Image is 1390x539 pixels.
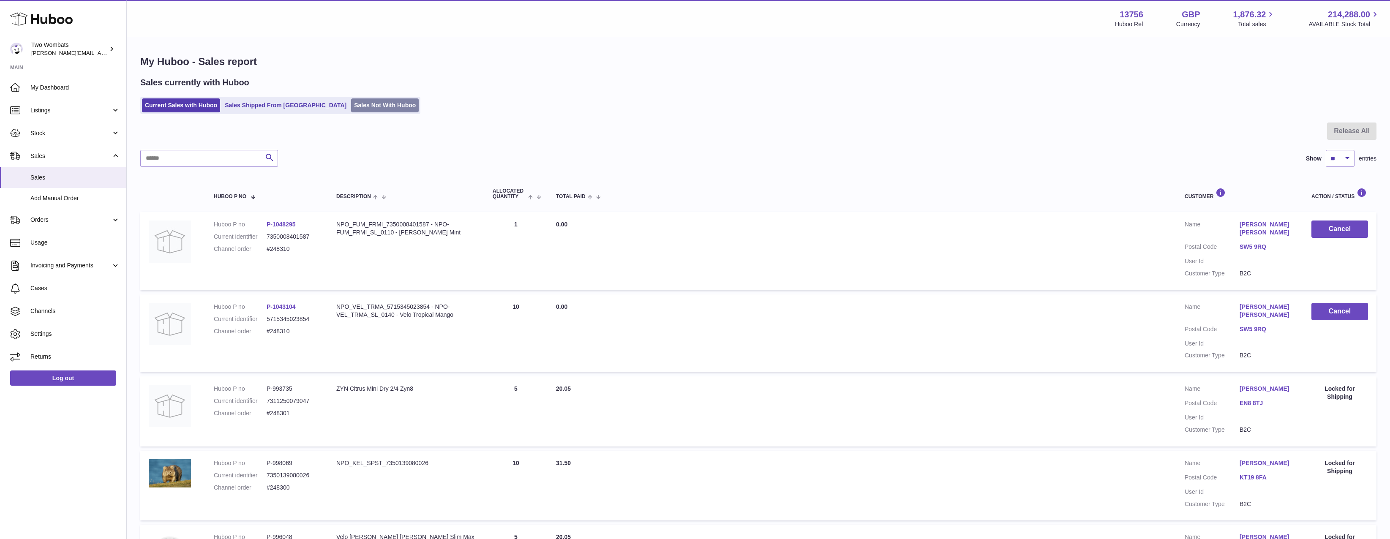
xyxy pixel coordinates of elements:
dd: B2C [1240,426,1295,434]
dt: Current identifier [214,397,267,405]
td: 5 [484,376,548,446]
dt: Current identifier [214,471,267,479]
dt: User Id [1185,257,1240,265]
td: 1 [484,212,548,290]
dd: B2C [1240,500,1295,508]
dd: P-993735 [267,385,319,393]
span: 0.00 [556,221,567,228]
span: Cases [30,284,120,292]
span: 20.05 [556,385,571,392]
div: NPO_KEL_SPST_7350139080026 [336,459,476,467]
dd: 7311250079047 [267,397,319,405]
span: 0.00 [556,303,567,310]
a: KT19 8FA [1240,474,1295,482]
span: Settings [30,330,120,338]
span: Total paid [556,194,586,199]
strong: GBP [1182,9,1200,20]
a: [PERSON_NAME] [PERSON_NAME] [1240,220,1295,237]
span: 1,876.32 [1233,9,1266,20]
dt: Name [1185,459,1240,469]
span: entries [1359,155,1376,163]
a: 214,288.00 AVAILABLE Stock Total [1308,9,1380,28]
a: [PERSON_NAME] [1240,385,1295,393]
div: Locked for Shipping [1311,459,1368,475]
img: no-photo.jpg [149,385,191,427]
a: P-1043104 [267,303,296,310]
a: Log out [10,370,116,386]
dd: B2C [1240,269,1295,278]
span: ALLOCATED Quantity [493,188,526,199]
dt: Channel order [214,327,267,335]
img: alan@twowombats.com [10,43,23,55]
dt: Postal Code [1185,243,1240,253]
div: Currency [1176,20,1200,28]
span: Returns [30,353,120,361]
h2: Sales currently with Huboo [140,77,249,88]
span: [PERSON_NAME][EMAIL_ADDRESS][DOMAIN_NAME] [31,49,169,56]
button: Cancel [1311,220,1368,238]
span: Invoicing and Payments [30,261,111,269]
dt: Postal Code [1185,474,1240,484]
dd: #248300 [267,484,319,492]
img: no-photo.jpg [149,220,191,263]
dd: #248301 [267,409,319,417]
dt: Huboo P no [214,385,267,393]
dt: Current identifier [214,233,267,241]
div: Customer [1185,188,1295,199]
span: My Dashboard [30,84,120,92]
dt: User Id [1185,414,1240,422]
dd: #248310 [267,245,319,253]
span: AVAILABLE Stock Total [1308,20,1380,28]
td: 10 [484,451,548,521]
dt: Customer Type [1185,500,1240,508]
dt: User Id [1185,340,1240,348]
span: Usage [30,239,120,247]
div: NPO_FUM_FRMI_7350008401587 - NPO-FUM_FRMI_SL_0110 - [PERSON_NAME] Mint [336,220,476,237]
dt: Postal Code [1185,399,1240,409]
span: Add Manual Order [30,194,120,202]
div: NPO_VEL_TRMA_5715345023854 - NPO-VEL_TRMA_SL_0140 - Velo Tropical Mango [336,303,476,319]
dd: 5715345023854 [267,315,319,323]
dt: Channel order [214,245,267,253]
dt: Channel order [214,484,267,492]
span: Description [336,194,371,199]
dt: Postal Code [1185,325,1240,335]
span: Orders [30,216,111,224]
a: Sales Not With Huboo [351,98,419,112]
a: [PERSON_NAME] [PERSON_NAME] [1240,303,1295,319]
dt: Name [1185,220,1240,239]
dt: Customer Type [1185,351,1240,359]
span: Listings [30,106,111,114]
a: [PERSON_NAME] [1240,459,1295,467]
dt: Huboo P no [214,459,267,467]
a: SW5 9RQ [1240,243,1295,251]
img: no-photo.jpg [149,303,191,345]
dd: 7350139080026 [267,471,319,479]
h1: My Huboo - Sales report [140,55,1376,68]
span: Sales [30,174,120,182]
a: SW5 9RQ [1240,325,1295,333]
span: Huboo P no [214,194,246,199]
div: Two Wombats [31,41,107,57]
a: 1,876.32 Total sales [1233,9,1276,28]
dd: 7350008401587 [267,233,319,241]
dt: Huboo P no [214,220,267,229]
div: ZYN Citrus Mini Dry 2/4 Zyn8 [336,385,476,393]
a: Sales Shipped From [GEOGRAPHIC_DATA] [222,98,349,112]
img: shutterstock_1125465338.jpg [149,459,191,487]
dt: Name [1185,385,1240,395]
span: Stock [30,129,111,137]
dt: Customer Type [1185,269,1240,278]
dt: Huboo P no [214,303,267,311]
a: Current Sales with Huboo [142,98,220,112]
span: 214,288.00 [1328,9,1370,20]
div: Huboo Ref [1115,20,1143,28]
span: Sales [30,152,111,160]
dd: B2C [1240,351,1295,359]
span: 31.50 [556,460,571,466]
dt: Channel order [214,409,267,417]
button: Cancel [1311,303,1368,320]
span: Total sales [1238,20,1276,28]
dt: User Id [1185,488,1240,496]
div: Action / Status [1311,188,1368,199]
